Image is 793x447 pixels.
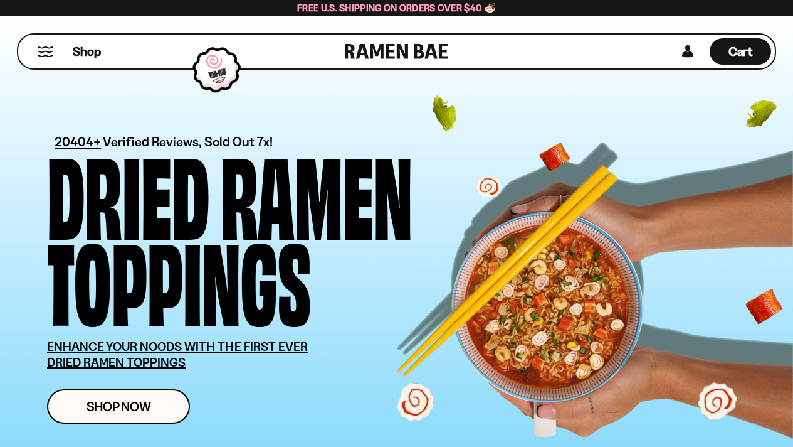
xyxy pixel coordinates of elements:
div: Dried [47,148,209,234]
span: Shop [73,43,101,60]
button: Mobile Menu Trigger [37,46,54,57]
div: Ramen [221,148,412,234]
u: ENHANCE YOUR NOODS WITH THE FIRST EVER DRIED RAMEN TOPPINGS [47,339,308,370]
span: Free U.S. Shipping on Orders over $40 🍜 [297,2,496,14]
a: Shop [73,38,101,65]
a: Shop Now [47,389,190,424]
span: Shop Now [87,400,151,413]
div: Toppings [47,234,311,320]
span: Cart [728,44,753,59]
div: Cart [710,35,771,68]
